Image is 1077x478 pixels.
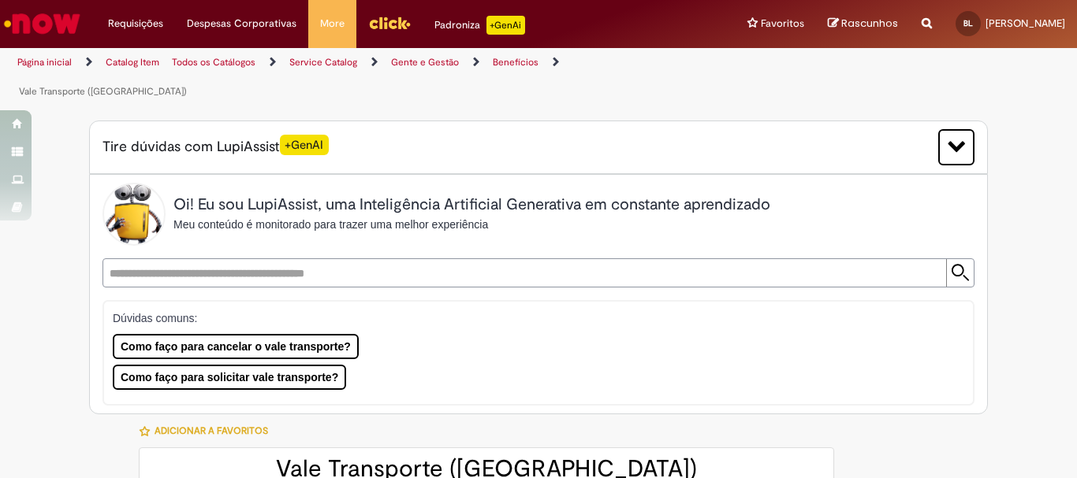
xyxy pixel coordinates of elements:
button: Como faço para cancelar o vale transporte? [113,334,359,359]
a: Gente e Gestão [391,56,459,69]
a: Vale Transporte ([GEOGRAPHIC_DATA]) [19,85,187,98]
a: Benefícios [493,56,538,69]
span: Favoritos [761,16,804,31]
span: Meu conteúdo é monitorado para trazer uma melhor experiência [173,218,488,231]
ul: Trilhas de página [12,48,706,106]
img: click_logo_yellow_360x200.png [368,11,411,35]
span: Adicionar a Favoritos [155,424,268,437]
a: Página inicial [17,56,72,69]
button: Como faço para solicitar vale transporte? [113,365,346,390]
img: Lupi [102,183,166,246]
span: Tire dúvidas com LupiAssist [102,137,329,157]
span: Requisições [108,16,163,31]
span: BL [963,18,973,28]
a: Todos os Catálogos [172,56,255,69]
span: Despesas Corporativas [187,16,296,31]
p: +GenAi [486,16,525,35]
span: More [320,16,345,31]
a: Catalog Item [106,56,159,69]
span: [PERSON_NAME] [986,17,1065,30]
button: Adicionar a Favoritos [139,414,277,447]
h2: Oi! Eu sou LupiAssist, uma Inteligência Artificial Generativa em constante aprendizado [173,196,770,213]
span: +GenAI [280,135,329,154]
p: Dúvidas comuns: [113,310,952,326]
img: ServiceNow [2,8,83,39]
a: Rascunhos [828,17,898,31]
input: Submit [946,259,974,287]
div: Padroniza [434,16,525,35]
span: Rascunhos [841,16,898,31]
a: Service Catalog [289,56,357,69]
